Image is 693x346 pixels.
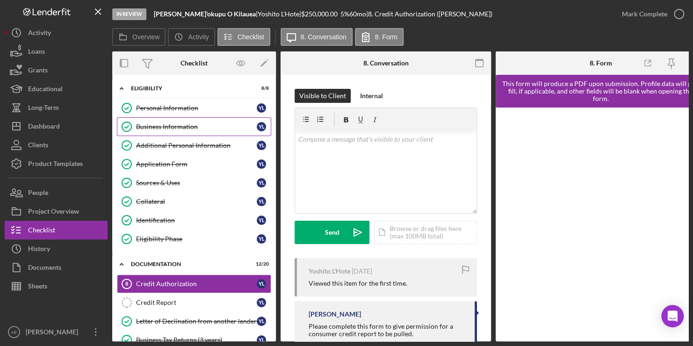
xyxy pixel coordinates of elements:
div: [PERSON_NAME] [309,310,361,318]
div: In Review [112,8,146,20]
div: Y L [257,298,266,307]
a: 8Credit AuthorizationYL [117,274,271,293]
div: 8. Form [590,59,612,67]
div: 5 % [340,10,349,18]
div: Mark Complete [622,5,667,23]
button: Activity [168,28,215,46]
button: Overview [112,28,166,46]
a: CollateralYL [117,192,271,211]
button: Checklist [5,221,108,239]
a: Personal InformationYL [117,99,271,117]
button: Project Overview [5,202,108,221]
div: Y L [257,197,266,206]
div: Eligibility Phase [136,235,257,243]
button: Checklist [217,28,270,46]
div: Y L [257,103,266,113]
a: Additional Personal InformationYL [117,136,271,155]
div: Additional Personal Information [136,142,257,149]
button: Sheets [5,277,108,296]
a: Application FormYL [117,155,271,173]
div: Y L [257,159,266,169]
div: Internal [360,89,383,103]
div: Identification [136,216,257,224]
div: Business Information [136,123,257,130]
a: Sources & UsesYL [117,173,271,192]
a: History [5,239,108,258]
div: Checklist [180,59,208,67]
a: Credit ReportYL [117,293,271,312]
b: [PERSON_NAME]'okupu O Kilauea [154,10,256,18]
div: Sources & Uses [136,179,257,187]
a: IdentificationYL [117,211,271,230]
div: Eligibility [131,86,245,91]
div: 8 / 8 [252,86,269,91]
div: Sheets [28,277,47,298]
div: Application Form [136,160,257,168]
button: 8. Form [355,28,404,46]
div: Visible to Client [299,89,346,103]
label: 8. Form [375,33,397,41]
label: Activity [188,33,209,41]
div: Project Overview [28,202,79,223]
div: Y L [257,141,266,150]
div: Credit Authorization [136,280,257,288]
div: Business Tax Returns (3 years) [136,336,257,344]
div: Yoshito L'Hote | [258,10,301,18]
label: Overview [132,33,159,41]
div: Y L [257,122,266,131]
text: AE [11,330,17,335]
div: Y L [257,234,266,244]
label: 8. Conversation [301,33,346,41]
time: 2025-03-14 18:18 [352,267,372,275]
div: History [28,239,50,260]
div: Y L [257,317,266,326]
a: Eligibility PhaseYL [117,230,271,248]
div: | 8. Credit Authorization ([PERSON_NAME]) [366,10,492,18]
tspan: 8 [125,281,128,287]
div: Y L [257,178,266,187]
button: Visible to Client [295,89,351,103]
div: | [154,10,258,18]
div: Credit Report [136,299,257,306]
div: [PERSON_NAME] [23,323,84,344]
div: Letter of Declination from another lender [136,317,257,325]
div: Collateral [136,198,257,205]
button: Documents [5,258,108,277]
div: Y L [257,279,266,288]
div: Yoshito L'Hote [309,267,350,275]
div: Personal Information [136,104,257,112]
div: 12 / 20 [252,261,269,267]
div: $250,000.00 [301,10,340,18]
div: 8. Conversation [363,59,409,67]
button: 8. Conversation [281,28,353,46]
div: Y L [257,335,266,345]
